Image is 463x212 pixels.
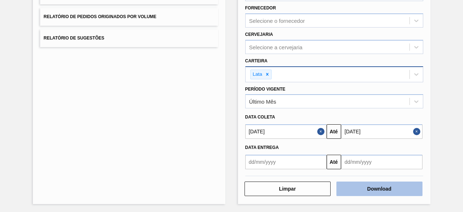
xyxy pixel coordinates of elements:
div: Selecione o fornecedor [249,18,305,24]
button: Relatório de Sugestões [40,29,218,47]
label: Período Vigente [245,87,285,92]
label: Carteira [245,58,268,63]
div: Último Mês [249,99,276,105]
span: Relatório de Pedidos Originados por Volume [44,14,157,19]
button: Até [327,124,341,139]
input: dd/mm/yyyy [341,155,422,169]
button: Close [413,124,422,139]
button: Relatório de Pedidos Originados por Volume [40,8,218,26]
button: Limpar [245,182,331,196]
button: Close [317,124,327,139]
div: Selecione a cervejaria [249,44,303,50]
input: dd/mm/yyyy [341,124,422,139]
input: dd/mm/yyyy [245,155,327,169]
span: Data entrega [245,145,279,150]
input: dd/mm/yyyy [245,124,327,139]
button: Até [327,155,341,169]
span: Relatório de Sugestões [44,36,105,41]
div: Lata [251,70,263,79]
label: Fornecedor [245,5,276,11]
label: Cervejaria [245,32,273,37]
button: Download [336,182,422,196]
span: Data coleta [245,115,275,120]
